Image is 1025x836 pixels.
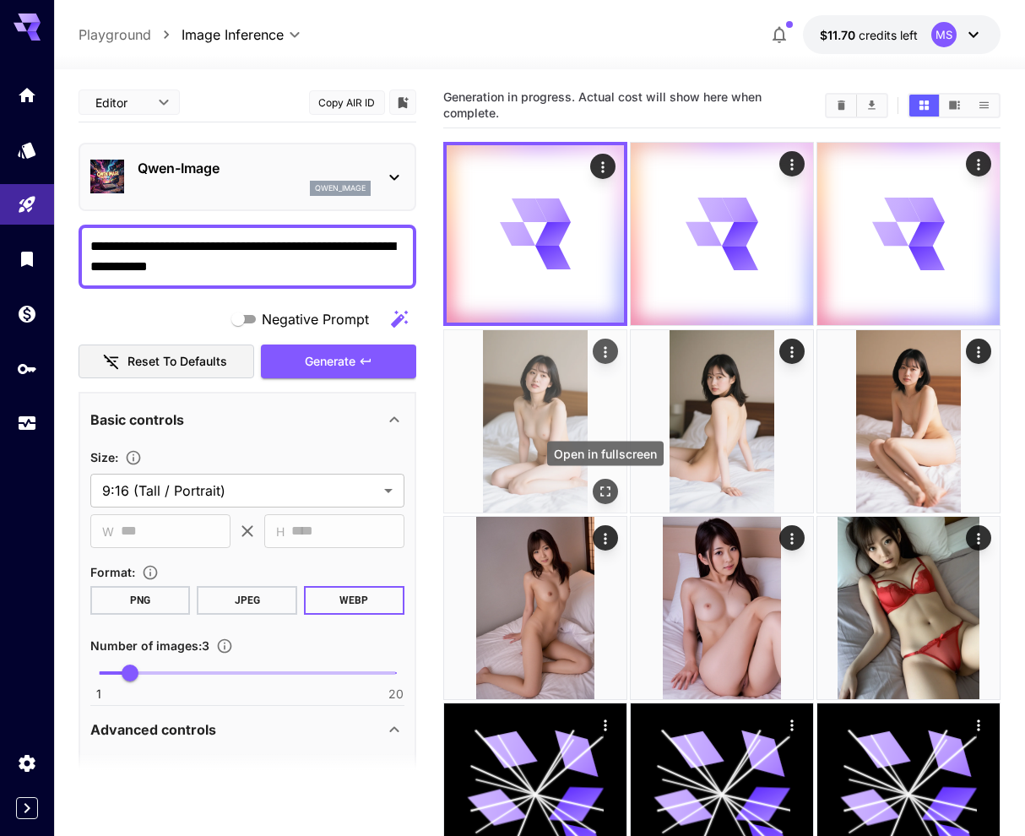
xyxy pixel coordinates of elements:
[631,517,813,699] img: 9++BNDFhbfFqLc8HB8rWZN4rmElkWzy3PIAAA=
[779,339,805,364] div: Actions
[857,95,887,117] button: Download All
[17,139,37,160] div: Models
[859,28,918,42] span: credits left
[79,345,254,379] button: Reset to defaults
[276,522,285,541] span: H
[305,351,355,372] span: Generate
[96,686,101,703] span: 1
[90,565,135,579] span: Format :
[940,95,969,117] button: Show images in video view
[90,586,191,615] button: PNG
[17,303,37,324] div: Wallet
[820,26,918,44] div: $11.69939
[817,517,1000,699] img: tmZVPu0qZSUDeNHERdAAA
[803,15,1001,54] button: $11.69939MS
[17,194,37,215] div: Playground
[817,330,1000,513] img: EZfkmeIcmOYjd02DMiMgAAAA==
[779,712,805,737] div: Actions
[79,24,151,45] a: Playground
[590,154,616,179] div: Actions
[779,151,805,176] div: Actions
[17,248,37,269] div: Library
[315,182,366,194] p: qwen_image
[118,449,149,466] button: Adjust the dimensions of the generated image by specifying its width and height in pixels, or sel...
[931,22,957,47] div: MS
[593,525,618,551] div: Actions
[90,638,209,653] span: Number of images : 3
[262,309,369,329] span: Negative Prompt
[779,525,805,551] div: Actions
[90,719,216,740] p: Advanced controls
[444,517,626,699] img: 8tQCS30+fNf0VMweMMiKXslKwkAxPE3Aw8AAAA==
[17,752,37,774] div: Settings
[209,638,240,654] button: Specify how many images to generate in a single request. Each image generation will be charged se...
[102,522,114,541] span: W
[966,339,991,364] div: Actions
[90,709,404,750] div: Advanced controls
[966,525,991,551] div: Actions
[90,151,404,203] div: Qwen-Imageqwen_image
[820,28,859,42] span: $11.70
[631,330,813,513] img: q0k5uZaFKEeCZr0bUl3yK0uRXM154lNEx+Hz+gAAA=
[547,442,664,466] div: Open in fullscreen
[90,410,184,430] p: Basic controls
[182,24,284,45] span: Image Inference
[304,586,404,615] button: WEBP
[395,92,410,112] button: Add to library
[16,797,38,819] button: Expand sidebar
[966,712,991,737] div: Actions
[197,586,297,615] button: JPEG
[17,413,37,434] div: Usage
[969,95,999,117] button: Show images in list view
[17,358,37,379] div: API Keys
[138,158,371,178] p: Qwen-Image
[79,24,182,45] nav: breadcrumb
[909,95,939,117] button: Show images in grid view
[261,345,416,379] button: Generate
[825,93,888,118] div: Clear ImagesDownload All
[593,479,618,504] div: Open in fullscreen
[593,339,618,364] div: Actions
[17,84,37,106] div: Home
[966,151,991,176] div: Actions
[443,90,762,120] span: Generation in progress. Actual cost will show here when complete.
[90,450,118,464] span: Size :
[135,564,165,581] button: Choose the file format for the output image.
[593,712,618,737] div: Actions
[827,95,856,117] button: Clear Images
[444,330,626,513] img: 61+ORvLvNgNn2NP2qa+Ugm0FhFRBeo4JmhLXAdV752MwzJMCsEUd22q7qD5UH0WWDLEAtAFhwK0VPmMKtrVTlVW0EMzRi8W0j...
[90,399,404,440] div: Basic controls
[102,480,377,501] span: 9:16 (Tall / Portrait)
[388,686,404,703] span: 20
[95,94,148,111] span: Editor
[908,93,1001,118] div: Show images in grid viewShow images in video viewShow images in list view
[309,90,385,115] button: Copy AIR ID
